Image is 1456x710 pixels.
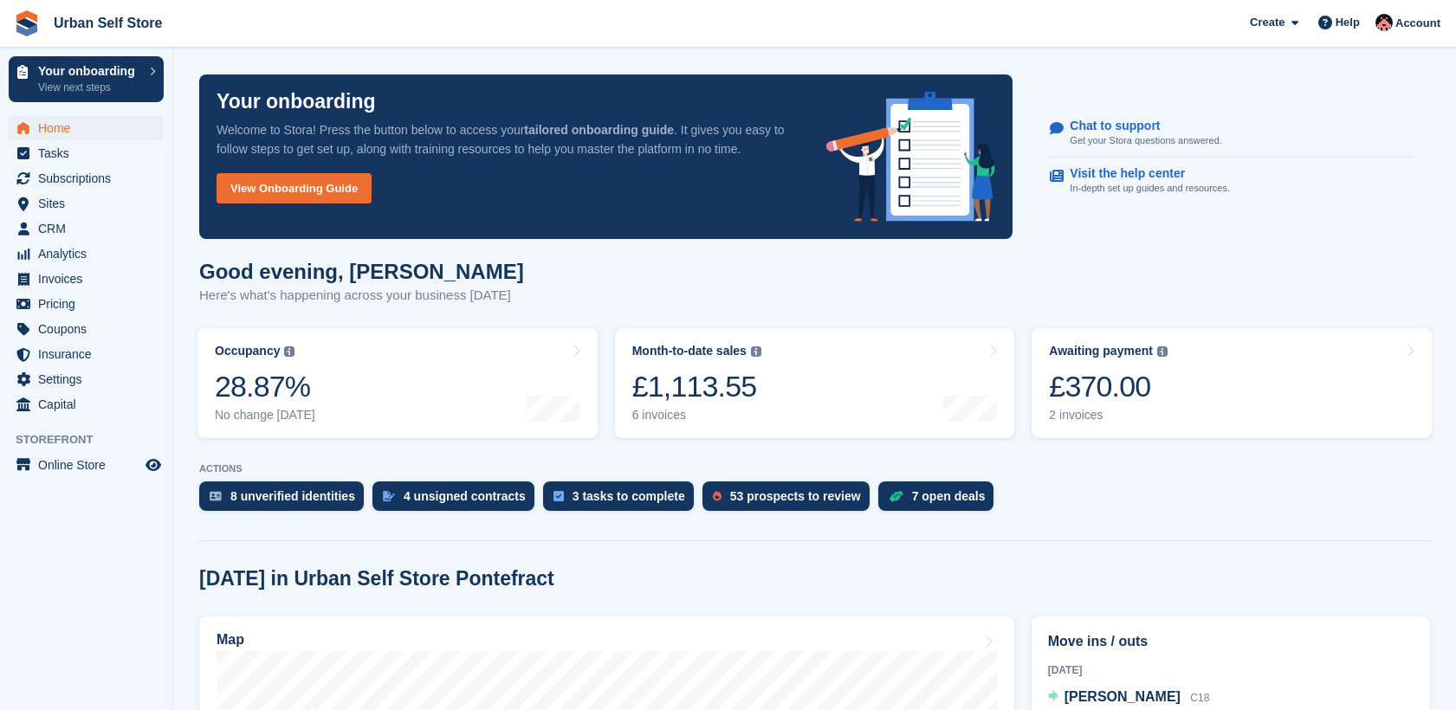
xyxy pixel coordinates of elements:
div: 28.87% [215,369,315,404]
a: menu [9,342,164,366]
a: Occupancy 28.87% No change [DATE] [197,328,598,438]
a: Your onboarding View next steps [9,56,164,102]
div: 3 tasks to complete [573,489,685,503]
img: onboarding-info-6c161a55d2c0e0a8cae90662b2fe09162a5109e8cc188191df67fb4f79e88e88.svg [826,92,996,222]
a: menu [9,317,164,341]
a: menu [9,191,164,216]
a: Preview store [143,455,164,475]
span: Account [1395,15,1440,32]
img: icon-info-grey-7440780725fd019a000dd9b08b2336e03edf1995a4989e88bcd33f0948082b44.svg [284,346,294,357]
div: 53 prospects to review [730,489,861,503]
div: No change [DATE] [215,408,315,423]
h2: Move ins / outs [1048,631,1414,652]
a: Month-to-date sales £1,113.55 6 invoices [615,328,1015,438]
span: Analytics [38,242,142,266]
span: Online Store [38,453,142,477]
div: 4 unsigned contracts [404,489,526,503]
a: Chat to support Get your Stora questions answered. [1050,110,1414,158]
img: stora-icon-8386f47178a22dfd0bd8f6a31ec36ba5ce8667c1dd55bd0f319d3a0aa187defe.svg [14,10,40,36]
span: Help [1336,14,1360,31]
a: menu [9,267,164,291]
div: £370.00 [1049,369,1168,404]
a: menu [9,392,164,416]
span: Sites [38,191,142,216]
img: deal-1b604bf984904fb50ccaf53a9ad4b4a5d6e5aea283cecdc64d6e3604feb123c2.svg [889,490,903,502]
a: menu [9,242,164,266]
img: prospect-51fa495bee0391a8d652442698ab0144808aea92771e9ea1ae160a38d050c398.svg [713,491,722,501]
h2: [DATE] in Urban Self Store Pontefract [199,567,554,591]
img: icon-info-grey-7440780725fd019a000dd9b08b2336e03edf1995a4989e88bcd33f0948082b44.svg [1157,346,1168,357]
span: Insurance [38,342,142,366]
p: Get your Stora questions answered. [1070,133,1221,148]
p: Your onboarding [217,92,376,112]
a: menu [9,141,164,165]
span: CRM [38,216,142,241]
p: In-depth set up guides and resources. [1070,181,1230,196]
img: contract_signature_icon-13c848040528278c33f63329250d36e43548de30e8caae1d1a13099fd9432cc5.svg [383,491,395,501]
a: 3 tasks to complete [543,481,702,520]
h2: Map [217,632,244,648]
a: menu [9,367,164,391]
p: Visit the help center [1070,166,1216,181]
img: icon-info-grey-7440780725fd019a000dd9b08b2336e03edf1995a4989e88bcd33f0948082b44.svg [751,346,761,357]
div: Occupancy [215,344,280,358]
span: Coupons [38,317,142,341]
a: menu [9,116,164,140]
p: Your onboarding [38,65,141,77]
a: Urban Self Store [47,9,169,37]
span: Invoices [38,267,142,291]
a: menu [9,453,164,477]
span: Create [1250,14,1285,31]
span: C18 [1190,692,1209,704]
img: Josh Marshall [1375,14,1393,31]
p: Welcome to Stora! Press the button below to access your . It gives you easy to follow steps to ge... [217,120,799,158]
div: 2 invoices [1049,408,1168,423]
p: View next steps [38,80,141,95]
a: menu [9,292,164,316]
h1: Good evening, [PERSON_NAME] [199,260,524,283]
a: [PERSON_NAME] C18 [1048,687,1210,709]
a: 53 prospects to review [702,481,878,520]
div: 7 open deals [912,489,986,503]
img: task-75834270c22a3079a89374b754ae025e5fb1db73e45f91037f5363f120a921f8.svg [553,491,564,501]
span: [PERSON_NAME] [1064,689,1181,704]
span: Subscriptions [38,166,142,190]
a: Awaiting payment £370.00 2 invoices [1032,328,1432,438]
a: menu [9,216,164,241]
span: Storefront [16,431,172,449]
a: View Onboarding Guide [217,173,372,203]
a: menu [9,166,164,190]
span: Pricing [38,292,142,316]
span: Settings [38,367,142,391]
p: ACTIONS [199,463,1430,474]
div: Month-to-date sales [632,344,747,358]
span: Home [38,116,142,140]
a: 4 unsigned contracts [372,481,543,520]
img: verify_identity-adf6edd0f0f0b5bbfe63781bf79b02c33cf7c696d77639b501bdc392416b5a36.svg [210,491,222,501]
div: 6 invoices [632,408,761,423]
span: Capital [38,392,142,416]
a: Visit the help center In-depth set up guides and resources. [1050,158,1414,204]
a: 8 unverified identities [199,481,372,520]
div: 8 unverified identities [230,489,355,503]
a: 7 open deals [878,481,1003,520]
p: Chat to support [1070,119,1207,133]
div: Awaiting payment [1049,344,1153,358]
strong: tailored onboarding guide [524,123,674,137]
span: Tasks [38,141,142,165]
p: Here's what's happening across your business [DATE] [199,286,524,306]
div: £1,113.55 [632,369,761,404]
div: [DATE] [1048,662,1414,678]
